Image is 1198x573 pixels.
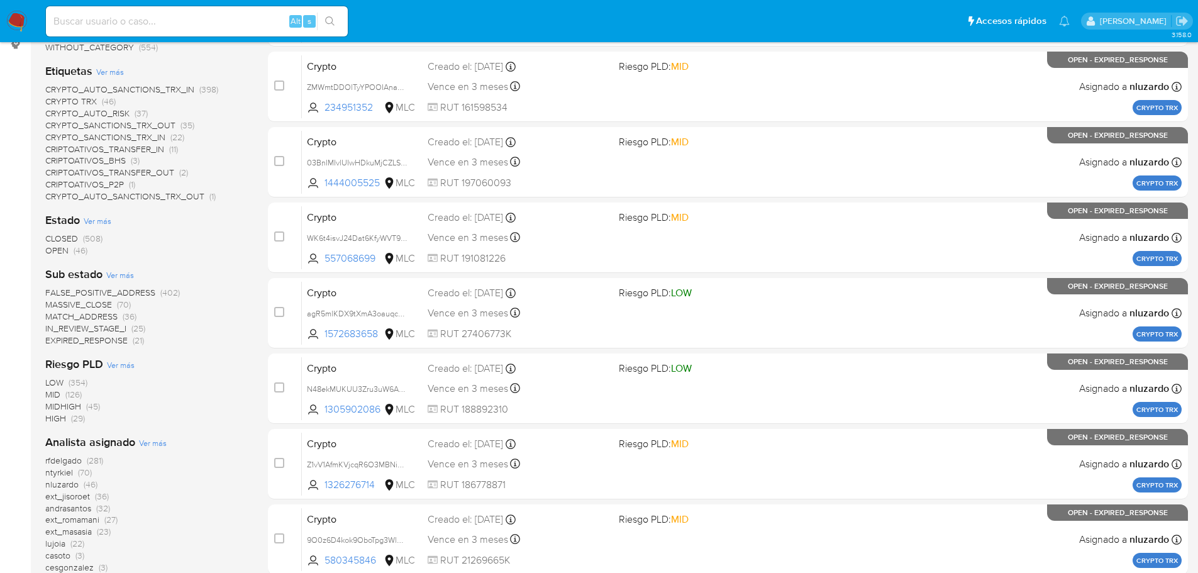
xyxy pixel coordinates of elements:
[308,15,311,27] span: s
[317,13,343,30] button: search-icon
[1100,15,1171,27] p: nicolas.tyrkiel@mercadolibre.com
[1172,30,1192,40] span: 3.158.0
[291,15,301,27] span: Alt
[976,14,1046,28] span: Accesos rápidos
[1059,16,1070,26] a: Notificaciones
[1175,14,1189,28] a: Salir
[46,13,348,30] input: Buscar usuario o caso...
